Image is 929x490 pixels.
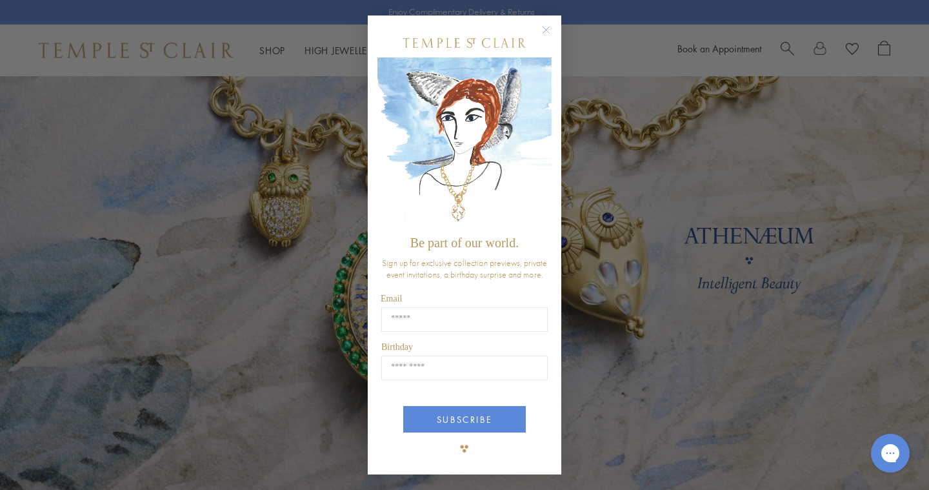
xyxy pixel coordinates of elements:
[381,294,402,303] span: Email
[381,307,548,332] input: Email
[382,257,547,280] span: Sign up for exclusive collection previews, private event invitations, a birthday surprise and more.
[544,28,561,45] button: Close dialog
[381,342,413,352] span: Birthday
[410,236,519,250] span: Be part of our world.
[377,57,552,230] img: c4a9eb12-d91a-4d4a-8ee0-386386f4f338.jpeg
[403,38,526,48] img: Temple St. Clair
[864,429,916,477] iframe: Gorgias live chat messenger
[403,406,526,433] button: SUBSCRIBE
[452,436,477,462] img: TSC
